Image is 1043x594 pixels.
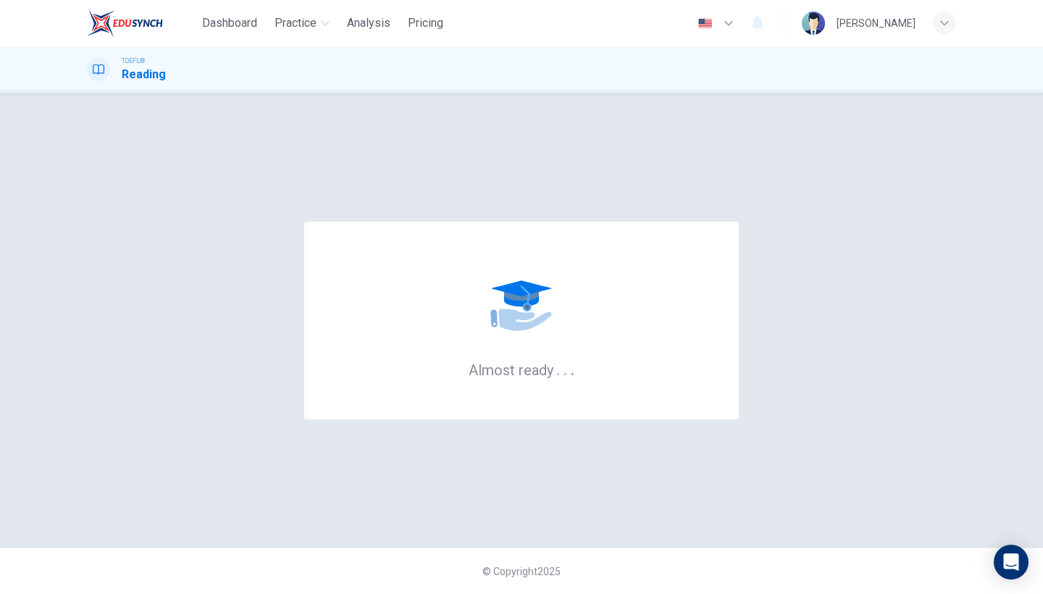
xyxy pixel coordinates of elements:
h6: . [556,356,561,380]
button: Analysis [341,10,396,36]
span: Pricing [408,14,443,32]
h6: . [563,356,568,380]
h6: . [570,356,575,380]
span: TOEFL® [122,56,145,66]
span: © Copyright 2025 [482,566,561,577]
div: Open Intercom Messenger [994,545,1029,580]
span: Dashboard [202,14,257,32]
h6: Almost ready [469,360,575,379]
button: Pricing [402,10,449,36]
h1: Reading [122,66,166,83]
div: [PERSON_NAME] [837,14,916,32]
a: EduSynch logo [87,9,196,38]
span: Analysis [347,14,390,32]
img: EduSynch logo [87,9,163,38]
button: Dashboard [196,10,263,36]
img: en [696,18,714,29]
img: Profile picture [802,12,825,35]
button: Practice [269,10,335,36]
span: Practice [275,14,317,32]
